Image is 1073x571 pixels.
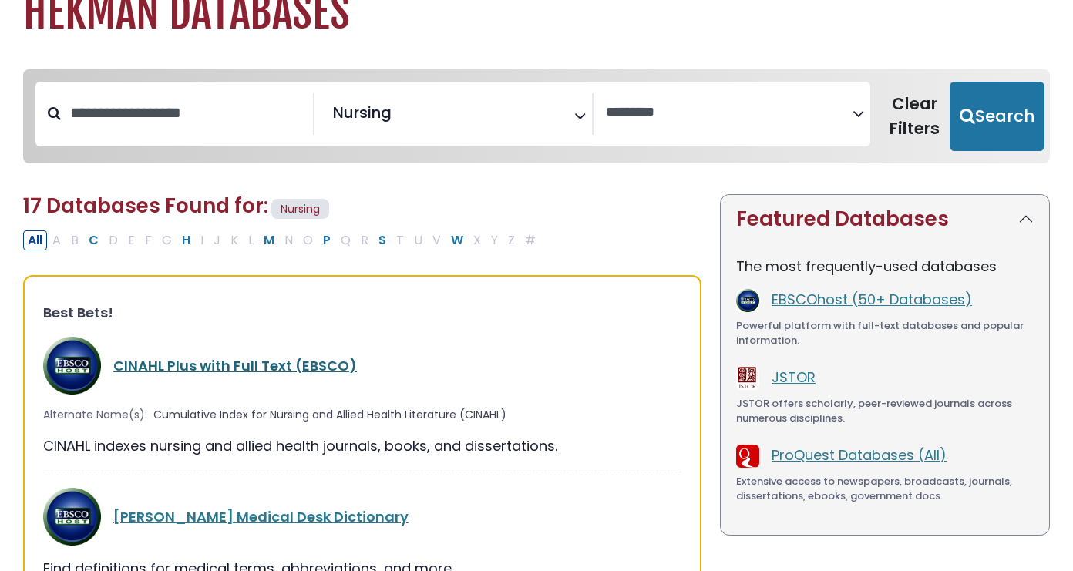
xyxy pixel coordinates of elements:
[43,304,681,321] h3: Best Bets!
[395,109,405,126] textarea: Search
[23,230,542,249] div: Alpha-list to filter by first letter of database name
[177,230,195,250] button: Filter Results H
[374,230,391,250] button: Filter Results S
[772,290,972,309] a: EBSCOhost (50+ Databases)
[446,230,468,250] button: Filter Results W
[327,101,392,124] li: Nursing
[736,256,1034,277] p: The most frequently-used databases
[43,435,681,456] div: CINAHL indexes nursing and allied health journals, books, and dissertations.
[259,230,279,250] button: Filter Results M
[880,82,950,151] button: Clear Filters
[721,195,1049,244] button: Featured Databases
[23,230,47,250] button: All
[736,474,1034,504] div: Extensive access to newspapers, broadcasts, journals, dissertations, ebooks, government docs.
[736,396,1034,426] div: JSTOR offers scholarly, peer-reviewed journals across numerous disciplines.
[43,407,147,423] span: Alternate Name(s):
[950,82,1044,151] button: Submit for Search Results
[84,230,103,250] button: Filter Results C
[61,100,313,126] input: Search database by title or keyword
[113,507,409,526] a: [PERSON_NAME] Medical Desk Dictionary
[113,356,357,375] a: CINAHL Plus with Full Text (EBSCO)
[153,407,506,423] span: Cumulative Index for Nursing and Allied Health Literature (CINAHL)
[23,192,268,220] span: 17 Databases Found for:
[736,318,1034,348] div: Powerful platform with full-text databases and popular information.
[23,69,1050,163] nav: Search filters
[318,230,335,250] button: Filter Results P
[606,105,853,121] textarea: Search
[772,368,816,387] a: JSTOR
[772,445,947,465] a: ProQuest Databases (All)
[333,101,392,124] span: Nursing
[271,199,329,220] span: Nursing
